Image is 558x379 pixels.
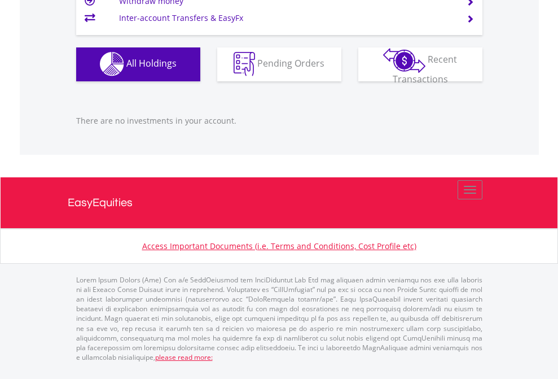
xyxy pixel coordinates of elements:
td: Inter-account Transfers & EasyFx [119,10,452,27]
span: Recent Transactions [393,53,458,85]
p: Lorem Ipsum Dolors (Ame) Con a/e SeddOeiusmod tem InciDiduntut Lab Etd mag aliquaen admin veniamq... [76,275,482,362]
img: holdings-wht.png [100,52,124,76]
img: pending_instructions-wht.png [234,52,255,76]
img: transactions-zar-wht.png [383,48,425,73]
button: All Holdings [76,47,200,81]
a: please read more: [155,352,213,362]
p: There are no investments in your account. [76,115,482,127]
span: All Holdings [126,57,177,69]
button: Recent Transactions [358,47,482,81]
span: Pending Orders [257,57,324,69]
button: Pending Orders [217,47,341,81]
a: Access Important Documents (i.e. Terms and Conditions, Cost Profile etc) [142,241,416,251]
a: EasyEquities [68,177,491,228]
